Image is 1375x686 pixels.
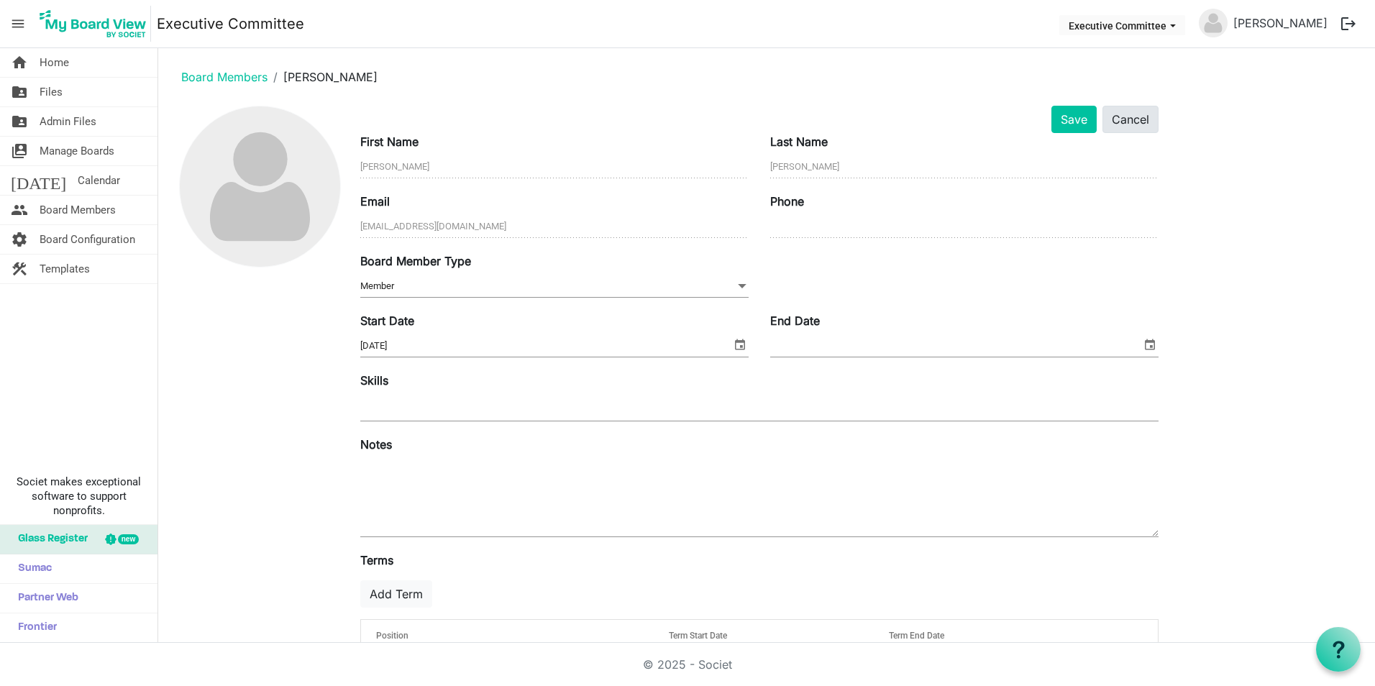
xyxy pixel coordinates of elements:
[11,166,66,195] span: [DATE]
[1059,15,1185,35] button: Executive Committee dropdownbutton
[40,48,69,77] span: Home
[6,475,151,518] span: Societ makes exceptional software to support nonprofits.
[11,78,28,106] span: folder_shared
[157,9,304,38] a: Executive Committee
[360,133,419,150] label: First Name
[180,106,340,267] img: no-profile-picture.svg
[360,552,393,569] label: Terms
[118,534,139,544] div: new
[40,225,135,254] span: Board Configuration
[11,255,28,283] span: construction
[11,584,78,613] span: Partner Web
[11,196,28,224] span: people
[1199,9,1228,37] img: no-profile-picture.svg
[770,312,820,329] label: End Date
[40,255,90,283] span: Templates
[11,107,28,136] span: folder_shared
[731,335,749,354] span: select
[181,70,268,84] a: Board Members
[268,68,378,86] li: [PERSON_NAME]
[1141,335,1159,354] span: select
[4,10,32,37] span: menu
[1051,106,1097,133] button: Save
[643,657,732,672] a: © 2025 - Societ
[11,225,28,254] span: settings
[376,631,408,641] span: Position
[40,196,116,224] span: Board Members
[11,613,57,642] span: Frontier
[78,166,120,195] span: Calendar
[889,631,944,641] span: Term End Date
[770,133,828,150] label: Last Name
[11,48,28,77] span: home
[360,372,388,389] label: Skills
[35,6,157,42] a: My Board View Logo
[40,137,114,165] span: Manage Boards
[770,193,804,210] label: Phone
[1333,9,1363,39] button: logout
[360,252,471,270] label: Board Member Type
[360,580,432,608] button: Add Term
[1102,106,1159,133] button: Cancel
[40,107,96,136] span: Admin Files
[11,554,52,583] span: Sumac
[11,137,28,165] span: switch_account
[669,631,727,641] span: Term Start Date
[35,6,151,42] img: My Board View Logo
[360,312,414,329] label: Start Date
[360,436,392,453] label: Notes
[11,525,88,554] span: Glass Register
[360,193,390,210] label: Email
[1228,9,1333,37] a: [PERSON_NAME]
[40,78,63,106] span: Files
